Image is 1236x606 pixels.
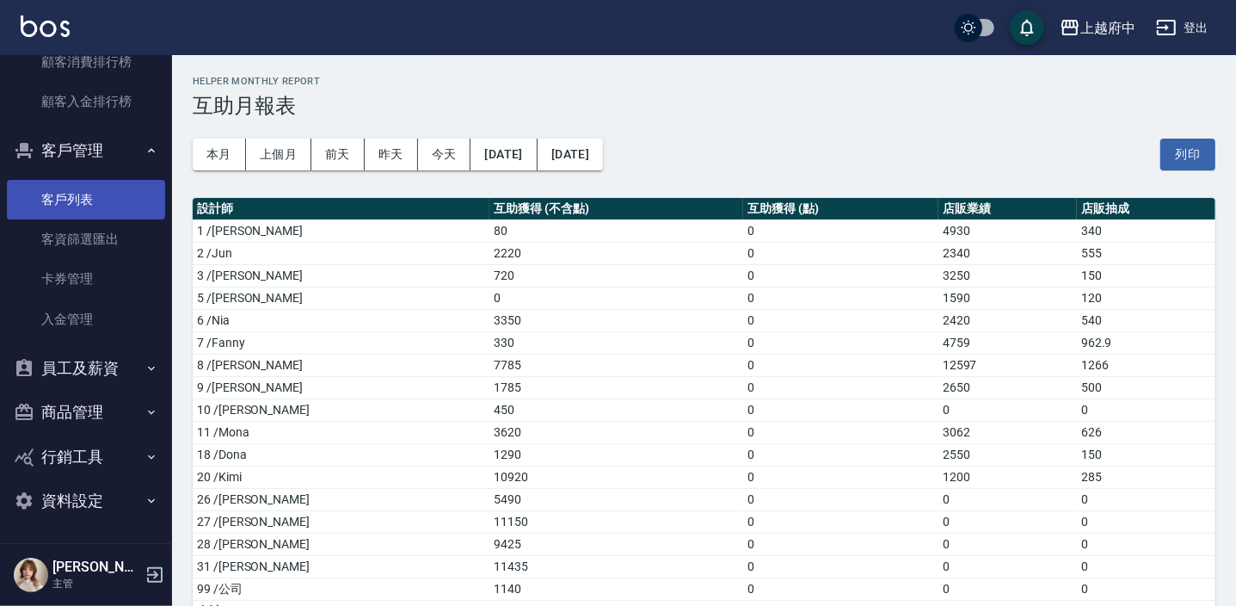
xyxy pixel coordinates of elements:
[193,533,489,555] td: 28 /[PERSON_NAME]
[743,220,938,242] td: 0
[938,287,1077,309] td: 1590
[938,466,1077,488] td: 1200
[938,220,1077,242] td: 4930
[1077,287,1215,309] td: 120
[7,42,165,82] a: 顧客消費排行榜
[1077,399,1215,421] td: 0
[743,555,938,578] td: 0
[938,198,1077,220] th: 店販業績
[489,488,743,510] td: 5490
[489,510,743,533] td: 11150
[193,220,489,242] td: 1 /[PERSON_NAME]
[1077,220,1215,242] td: 340
[193,578,489,600] td: 99 /公司
[193,264,489,287] td: 3 /[PERSON_NAME]
[193,510,489,533] td: 27 /[PERSON_NAME]
[538,139,603,170] button: [DATE]
[1053,10,1142,46] button: 上越府中
[193,443,489,466] td: 18 /Dona
[743,331,938,354] td: 0
[938,264,1077,287] td: 3250
[743,287,938,309] td: 0
[7,346,165,391] button: 員工及薪資
[1077,466,1215,488] td: 285
[938,488,1077,510] td: 0
[489,331,743,354] td: 330
[311,139,365,170] button: 前天
[470,139,537,170] button: [DATE]
[1077,443,1215,466] td: 150
[938,331,1077,354] td: 4759
[1080,17,1135,39] div: 上越府中
[938,242,1077,264] td: 2340
[7,300,165,339] a: 入金管理
[743,488,938,510] td: 0
[489,287,743,309] td: 0
[7,390,165,435] button: 商品管理
[52,576,140,591] p: 主管
[193,354,489,376] td: 8 /[PERSON_NAME]
[938,354,1077,376] td: 12597
[489,354,743,376] td: 7785
[743,421,938,443] td: 0
[743,198,938,220] th: 互助獲得 (點)
[246,139,311,170] button: 上個月
[938,443,1077,466] td: 2550
[938,309,1077,331] td: 2420
[1077,264,1215,287] td: 150
[489,242,743,264] td: 2220
[1077,488,1215,510] td: 0
[489,466,743,488] td: 10920
[1077,510,1215,533] td: 0
[489,220,743,242] td: 80
[1010,10,1044,45] button: save
[743,242,938,264] td: 0
[7,435,165,479] button: 行銷工具
[193,466,489,488] td: 20 /Kimi
[743,399,938,421] td: 0
[193,309,489,331] td: 6 /Nia
[1077,555,1215,578] td: 0
[1077,242,1215,264] td: 555
[743,510,938,533] td: 0
[52,559,140,576] h5: [PERSON_NAME]
[193,287,489,309] td: 5 /[PERSON_NAME]
[1077,421,1215,443] td: 626
[1160,139,1215,170] button: 列印
[743,533,938,555] td: 0
[489,555,743,578] td: 11435
[193,399,489,421] td: 10 /[PERSON_NAME]
[14,558,48,592] img: Person
[489,399,743,421] td: 450
[1077,354,1215,376] td: 1266
[489,578,743,600] td: 1140
[489,421,743,443] td: 3620
[193,94,1215,118] h3: 互助月報表
[743,309,938,331] td: 0
[193,331,489,354] td: 7 /Fanny
[193,242,489,264] td: 2 /Jun
[489,443,743,466] td: 1290
[193,198,489,220] th: 設計師
[743,578,938,600] td: 0
[7,479,165,523] button: 資料設定
[743,354,938,376] td: 0
[489,198,743,220] th: 互助獲得 (不含點)
[743,264,938,287] td: 0
[7,180,165,220] a: 客戶列表
[1077,331,1215,354] td: 962.9
[743,466,938,488] td: 0
[938,399,1077,421] td: 0
[1149,12,1215,44] button: 登出
[7,259,165,299] a: 卡券管理
[7,128,165,173] button: 客戶管理
[193,555,489,578] td: 31 /[PERSON_NAME]
[7,220,165,259] a: 客資篩選匯出
[1077,198,1215,220] th: 店販抽成
[21,15,70,37] img: Logo
[938,555,1077,578] td: 0
[489,264,743,287] td: 720
[418,139,471,170] button: 今天
[938,578,1077,600] td: 0
[1077,578,1215,600] td: 0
